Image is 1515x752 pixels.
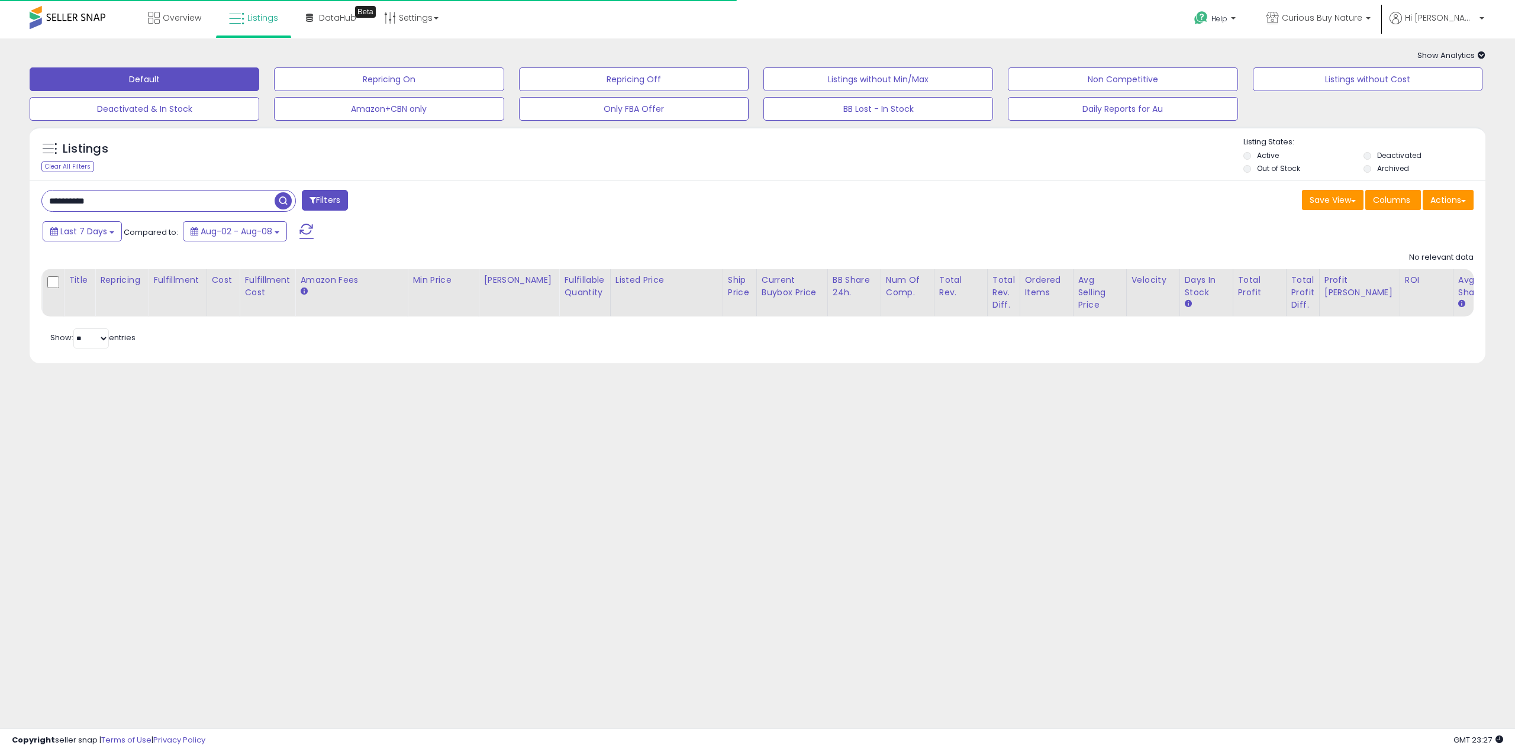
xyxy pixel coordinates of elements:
[1282,12,1362,24] span: Curious Buy Nature
[1302,190,1363,210] button: Save View
[319,12,356,24] span: DataHub
[355,6,376,18] div: Tooltip anchor
[1291,274,1314,311] div: Total Profit Diff.
[183,221,287,241] button: Aug-02 - Aug-08
[1211,14,1227,24] span: Help
[1405,274,1448,286] div: ROI
[1377,150,1421,160] label: Deactivated
[300,286,307,297] small: Amazon Fees.
[43,221,122,241] button: Last 7 Days
[1390,12,1484,38] a: Hi [PERSON_NAME]
[30,97,259,121] button: Deactivated & In Stock
[1132,274,1175,286] div: Velocity
[1458,274,1501,299] div: Avg BB Share
[1373,194,1410,206] span: Columns
[41,161,94,172] div: Clear All Filters
[1405,12,1476,24] span: Hi [PERSON_NAME]
[564,274,605,299] div: Fulfillable Quantity
[274,97,504,121] button: Amazon+CBN only
[519,67,749,91] button: Repricing Off
[1458,299,1465,309] small: Avg BB Share.
[1194,11,1208,25] i: Get Help
[1008,67,1237,91] button: Non Competitive
[300,274,402,286] div: Amazon Fees
[63,141,108,157] h5: Listings
[1257,163,1300,173] label: Out of Stock
[763,67,993,91] button: Listings without Min/Max
[1238,274,1281,299] div: Total Profit
[1365,190,1421,210] button: Columns
[615,274,718,286] div: Listed Price
[1417,50,1485,61] span: Show Analytics
[992,274,1015,311] div: Total Rev. Diff.
[163,12,201,24] span: Overview
[124,227,178,238] span: Compared to:
[1324,274,1395,299] div: Profit [PERSON_NAME]
[1409,252,1474,263] div: No relevant data
[1243,137,1485,148] p: Listing States:
[212,274,235,286] div: Cost
[69,274,90,286] div: Title
[1025,274,1068,299] div: Ordered Items
[30,67,259,91] button: Default
[763,97,993,121] button: BB Lost - In Stock
[1008,97,1237,121] button: Daily Reports for Au
[60,225,107,237] span: Last 7 Days
[100,274,143,286] div: Repricing
[153,274,201,286] div: Fulfillment
[483,274,554,286] div: [PERSON_NAME]
[1257,150,1279,160] label: Active
[519,97,749,121] button: Only FBA Offer
[247,12,278,24] span: Listings
[50,332,136,343] span: Show: entries
[939,274,982,299] div: Total Rev.
[1423,190,1474,210] button: Actions
[302,190,348,211] button: Filters
[728,274,752,299] div: Ship Price
[1185,299,1192,309] small: Days In Stock.
[244,274,290,299] div: Fulfillment Cost
[833,274,876,299] div: BB Share 24h.
[412,274,473,286] div: Min Price
[201,225,272,237] span: Aug-02 - Aug-08
[274,67,504,91] button: Repricing On
[1377,163,1409,173] label: Archived
[1078,274,1121,311] div: Avg Selling Price
[886,274,929,299] div: Num of Comp.
[762,274,823,299] div: Current Buybox Price
[1253,67,1482,91] button: Listings without Cost
[1185,274,1228,299] div: Days In Stock
[1185,2,1248,38] a: Help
